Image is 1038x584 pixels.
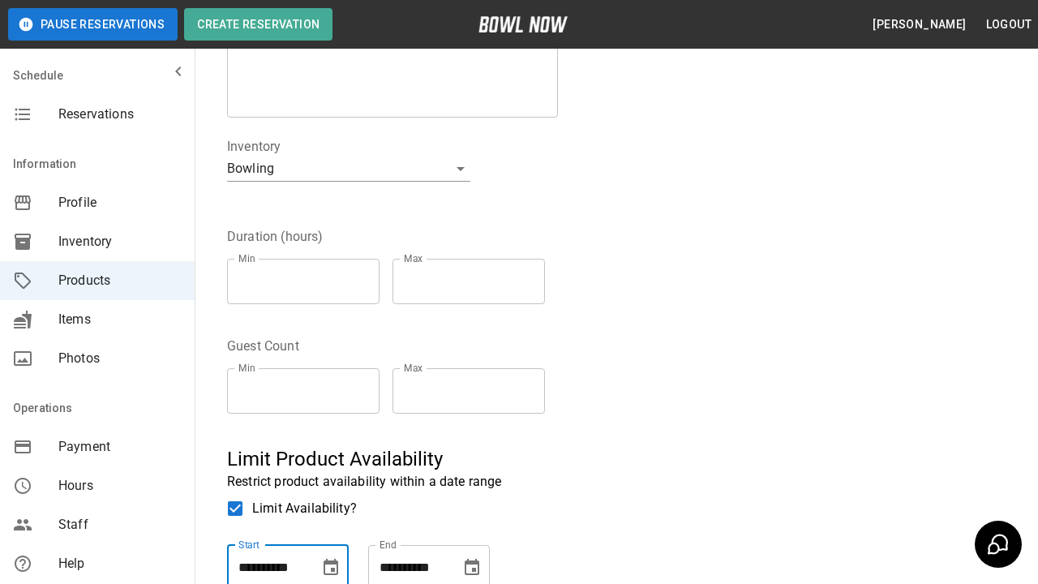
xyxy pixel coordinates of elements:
span: Profile [58,193,182,213]
legend: Duration (hours) [227,227,323,246]
span: Payment [58,437,182,457]
span: Inventory [58,232,182,251]
p: Restrict product availability within a date range [227,472,733,492]
legend: Guest Count [227,337,299,355]
span: Limit Availability? [252,499,357,518]
button: Choose date, selected date is Aug 1, 2025 [456,552,488,584]
button: Choose date, selected date is Aug 30, 2025 [315,552,347,584]
span: Reservations [58,105,182,124]
span: Photos [58,349,182,368]
button: Pause Reservations [8,8,178,41]
button: Create Reservation [184,8,332,41]
button: Logout [980,10,1038,40]
h5: Limit Product Availability [227,446,733,472]
legend: Inventory [227,137,281,156]
span: Products [58,271,182,290]
button: [PERSON_NAME] [866,10,972,40]
span: Staff [58,515,182,535]
span: Hours [58,476,182,496]
img: logo [478,16,568,32]
div: Bowling [227,156,470,182]
span: Help [58,554,182,573]
span: Items [58,310,182,329]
